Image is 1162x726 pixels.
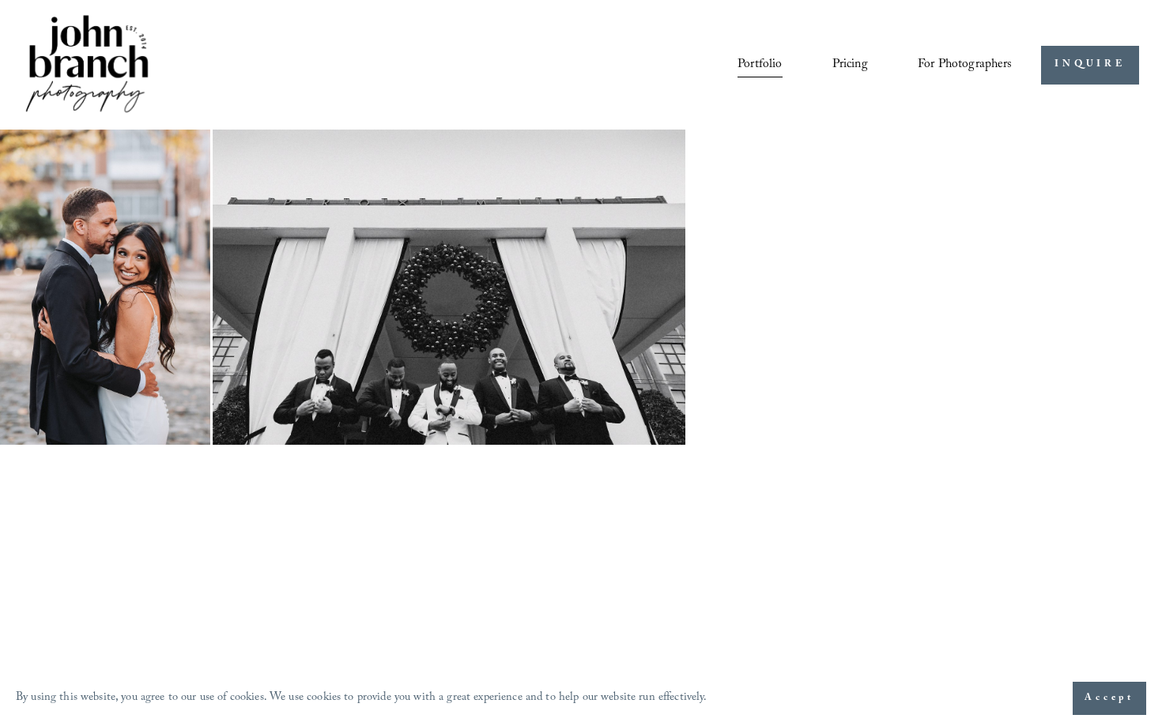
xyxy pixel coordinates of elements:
[1085,690,1134,706] span: Accept
[213,130,685,445] img: Group of men in tuxedos standing under a large wreath on a building's entrance.
[1073,682,1146,715] button: Accept
[1041,46,1138,85] a: INQUIRE
[918,53,1013,77] span: For Photographers
[16,687,707,710] p: By using this website, you agree to our use of cookies. We use cookies to provide you with a grea...
[738,51,782,78] a: Portfolio
[23,12,151,118] img: John Branch IV Photography
[918,51,1013,78] a: folder dropdown
[832,51,868,78] a: Pricing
